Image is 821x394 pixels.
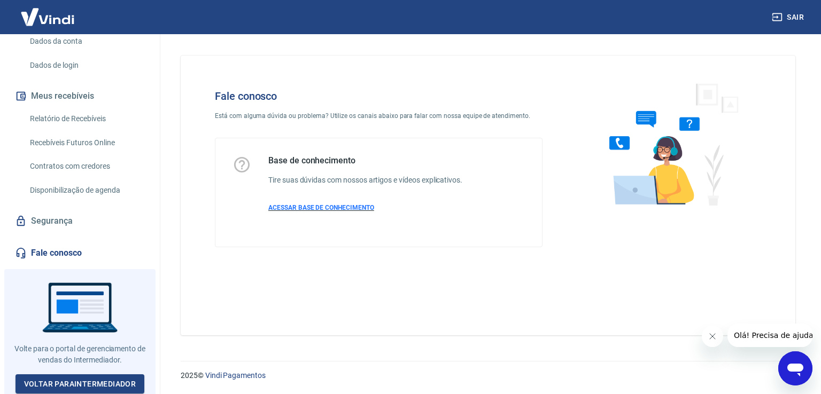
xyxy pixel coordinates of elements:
p: Está com alguma dúvida ou problema? Utilize os canais abaixo para falar com nossa equipe de atend... [215,111,543,121]
iframe: Botão para abrir a janela de mensagens [778,351,812,385]
a: Voltar paraIntermediador [16,374,145,394]
a: Disponibilização de agenda [26,179,147,201]
a: Relatório de Recebíveis [26,108,147,130]
a: Vindi Pagamentos [205,371,266,380]
img: Fale conosco [588,73,750,215]
span: ACESSAR BASE DE CONHECIMENTO [268,204,374,211]
h5: Base de conhecimento [268,155,462,166]
a: ACESSAR BASE DE CONHECIMENTO [268,203,462,212]
h4: Fale conosco [215,90,543,103]
span: Olá! Precisa de ajuda? [6,7,90,16]
p: 2025 © [181,370,795,381]
a: Segurança [13,209,147,233]
a: Dados de login [26,54,147,76]
a: Recebíveis Futuros Online [26,132,147,154]
iframe: Mensagem da empresa [727,324,812,347]
a: Dados da conta [26,30,147,52]
a: Fale conosco [13,241,147,265]
h6: Tire suas dúvidas com nossos artigos e vídeos explicativos. [268,175,462,186]
iframe: Fechar mensagem [702,326,723,347]
img: Vindi [13,1,82,33]
button: Sair [770,7,808,27]
button: Meus recebíveis [13,84,147,108]
a: Contratos com credores [26,155,147,177]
